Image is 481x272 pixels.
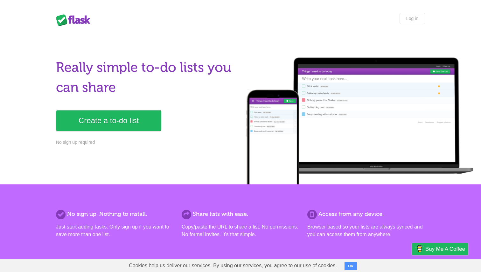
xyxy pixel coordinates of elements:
[56,14,94,26] div: Flask Lists
[56,139,237,146] p: No sign up required
[307,210,425,218] h2: Access from any device.
[56,223,174,238] p: Just start adding tasks. Only sign up if you want to save more than one list.
[307,223,425,238] p: Browser based so your lists are always synced and you can access them from anywhere.
[56,57,237,97] h1: Really simple to-do lists you can share
[415,243,424,254] img: Buy me a coffee
[56,210,174,218] h2: No sign up. Nothing to install.
[182,223,299,238] p: Copy/paste the URL to share a list. No permissions. No formal invites. It's that simple.
[345,262,357,270] button: OK
[400,13,425,24] a: Log in
[425,243,465,255] span: Buy me a coffee
[122,259,343,272] span: Cookies help us deliver our services. By using our services, you agree to our use of cookies.
[56,110,161,131] a: Create a to-do list
[412,243,468,255] a: Buy me a coffee
[182,210,299,218] h2: Share lists with ease.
